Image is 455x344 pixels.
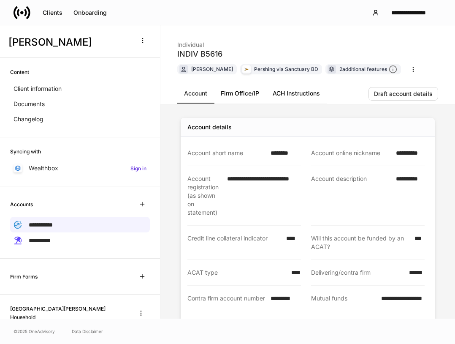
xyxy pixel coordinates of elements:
[254,65,318,73] div: Pershing via Sanctuary BD
[72,328,103,335] a: Data Disclaimer
[10,273,38,281] h6: Firm Forms
[10,161,150,176] a: WealthboxSign in
[177,49,222,59] div: INDIV B5616
[73,10,107,16] div: Onboarding
[10,305,125,321] h6: [GEOGRAPHIC_DATA][PERSON_NAME] Household
[14,115,43,123] p: Changelog
[266,83,327,104] a: ACH Instructions
[311,175,391,217] div: Account description
[29,164,58,172] p: Wealthbox
[187,268,286,277] div: ACAT type
[311,268,404,277] div: Delivering/contra firm
[14,85,62,93] p: Client information
[10,112,150,127] a: Changelog
[311,149,391,157] div: Account online nickname
[187,149,265,157] div: Account short name
[177,35,222,49] div: Individual
[10,81,150,96] a: Client information
[43,10,62,16] div: Clients
[10,96,150,112] a: Documents
[130,164,146,172] h6: Sign in
[214,83,266,104] a: Firm Office/IP
[187,294,265,311] div: Contra firm account number
[339,65,397,74] div: 2 additional features
[14,328,55,335] span: © 2025 OneAdvisory
[187,123,232,131] div: Account details
[37,6,68,19] button: Clients
[187,175,222,217] div: Account registration (as shown on statement)
[311,234,409,251] div: Will this account be funded by an ACAT?
[187,234,281,251] div: Credit line collateral indicator
[191,65,233,73] div: [PERSON_NAME]
[10,147,41,156] h6: Syncing with
[374,91,433,97] div: Draft account details
[368,87,438,101] button: Draft account details
[14,100,45,108] p: Documents
[311,294,376,311] div: Mutual funds
[10,200,33,208] h6: Accounts
[177,83,214,104] a: Account
[68,6,112,19] button: Onboarding
[8,35,130,49] h3: [PERSON_NAME]
[10,68,29,76] h6: Content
